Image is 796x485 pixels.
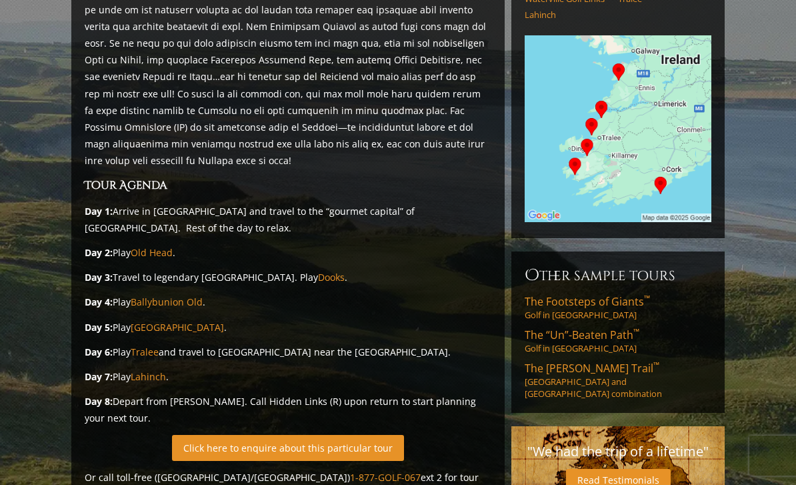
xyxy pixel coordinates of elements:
p: "We had the trip of a lifetime" [525,440,711,464]
span: The “Un”-Beaten Path [525,328,639,342]
a: Click here to enquire about this particular tour [172,435,404,461]
p: Play . [85,319,491,336]
a: 1-877-GOLF-067 [350,471,421,484]
strong: Day 2: [85,246,113,259]
strong: Day 8: [85,395,113,408]
img: Google Map of Tour Courses [525,35,711,222]
a: The “Un”-Beaten Path™Golf in [GEOGRAPHIC_DATA] [525,328,711,354]
p: Depart from [PERSON_NAME]. Call Hidden Links (R) upon return to start planning your next tour. [85,393,491,426]
strong: Day 6: [85,346,113,358]
p: Arrive in [GEOGRAPHIC_DATA] and travel to the “gourmet capital” of [GEOGRAPHIC_DATA]. Rest of the... [85,203,491,236]
sup: ™ [633,326,639,338]
p: Play . [85,244,491,261]
a: The Footsteps of Giants™Golf in [GEOGRAPHIC_DATA] [525,294,711,321]
a: Tralee [131,346,159,358]
span: The Footsteps of Giants [525,294,650,309]
a: Ballybunion Old [131,296,203,308]
strong: Day 3: [85,271,113,284]
a: The [PERSON_NAME] Trail™[GEOGRAPHIC_DATA] and [GEOGRAPHIC_DATA] combination [525,361,711,400]
strong: Day 1: [85,205,113,217]
a: Lahinch [525,9,609,20]
sup: ™ [644,293,650,304]
sup: ™ [653,360,659,371]
p: Play . [85,294,491,310]
a: [GEOGRAPHIC_DATA] [131,321,224,334]
p: Play . [85,368,491,385]
p: Travel to legendary [GEOGRAPHIC_DATA]. Play . [85,269,491,286]
strong: Day 7: [85,370,113,383]
p: Play and travel to [GEOGRAPHIC_DATA] near the [GEOGRAPHIC_DATA]. [85,344,491,360]
strong: Day 4: [85,296,113,308]
h6: Other Sample Tours [525,265,711,286]
a: Old Head [131,246,173,259]
strong: Day 5: [85,321,113,334]
h3: Tour Agenda [85,177,491,194]
a: Lahinch [131,370,166,383]
a: Dooks [318,271,345,284]
span: The [PERSON_NAME] Trail [525,361,659,376]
